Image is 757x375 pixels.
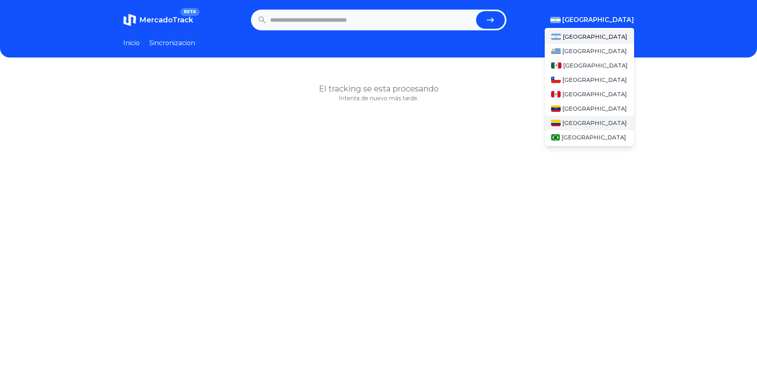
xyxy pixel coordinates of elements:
[562,119,627,127] span: [GEOGRAPHIC_DATA]
[545,58,634,73] a: Mexico[GEOGRAPHIC_DATA]
[563,62,628,69] span: [GEOGRAPHIC_DATA]
[545,73,634,87] a: Chile[GEOGRAPHIC_DATA]
[561,133,626,141] span: [GEOGRAPHIC_DATA]
[550,15,634,25] button: [GEOGRAPHIC_DATA]
[139,16,193,24] span: MercadoTrack
[123,83,634,94] h1: El tracking se esta procesando
[551,48,561,54] img: Uruguay
[551,62,561,69] img: Mexico
[545,101,634,116] a: Venezuela[GEOGRAPHIC_DATA]
[180,8,199,16] span: BETA
[545,30,634,44] a: Argentina[GEOGRAPHIC_DATA]
[562,105,627,113] span: [GEOGRAPHIC_DATA]
[562,15,634,25] span: [GEOGRAPHIC_DATA]
[551,34,561,40] img: Argentina
[550,17,561,23] img: Argentina
[562,76,627,84] span: [GEOGRAPHIC_DATA]
[551,120,561,126] img: Colombia
[123,38,140,48] a: Inicio
[149,38,195,48] a: Sincronizacion
[123,14,136,26] img: MercadoTrack
[562,47,627,55] span: [GEOGRAPHIC_DATA]
[563,33,627,41] span: [GEOGRAPHIC_DATA]
[551,91,561,97] img: Peru
[545,130,634,145] a: Brasil[GEOGRAPHIC_DATA]
[562,90,627,98] span: [GEOGRAPHIC_DATA]
[545,87,634,101] a: Peru[GEOGRAPHIC_DATA]
[545,44,634,58] a: Uruguay[GEOGRAPHIC_DATA]
[545,116,634,130] a: Colombia[GEOGRAPHIC_DATA]
[123,14,193,26] a: MercadoTrackBETA
[551,134,560,141] img: Brasil
[551,105,561,112] img: Venezuela
[551,77,561,83] img: Chile
[123,94,634,102] p: Intenta de nuevo más tarde.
